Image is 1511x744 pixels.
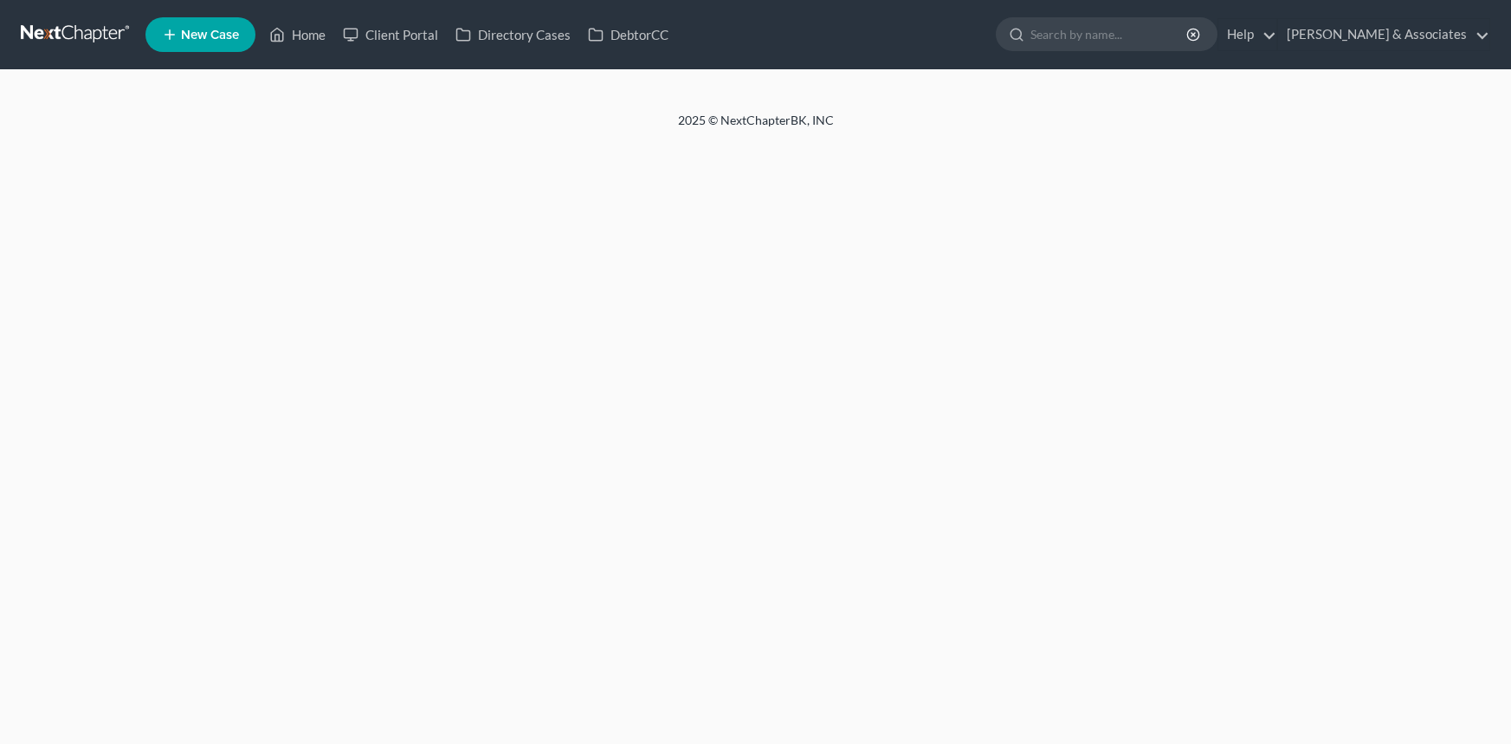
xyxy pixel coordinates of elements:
[579,19,677,50] a: DebtorCC
[261,19,334,50] a: Home
[447,19,579,50] a: Directory Cases
[181,29,239,42] span: New Case
[1278,19,1489,50] a: [PERSON_NAME] & Associates
[334,19,447,50] a: Client Portal
[1030,18,1189,50] input: Search by name...
[262,112,1249,143] div: 2025 © NextChapterBK, INC
[1218,19,1276,50] a: Help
